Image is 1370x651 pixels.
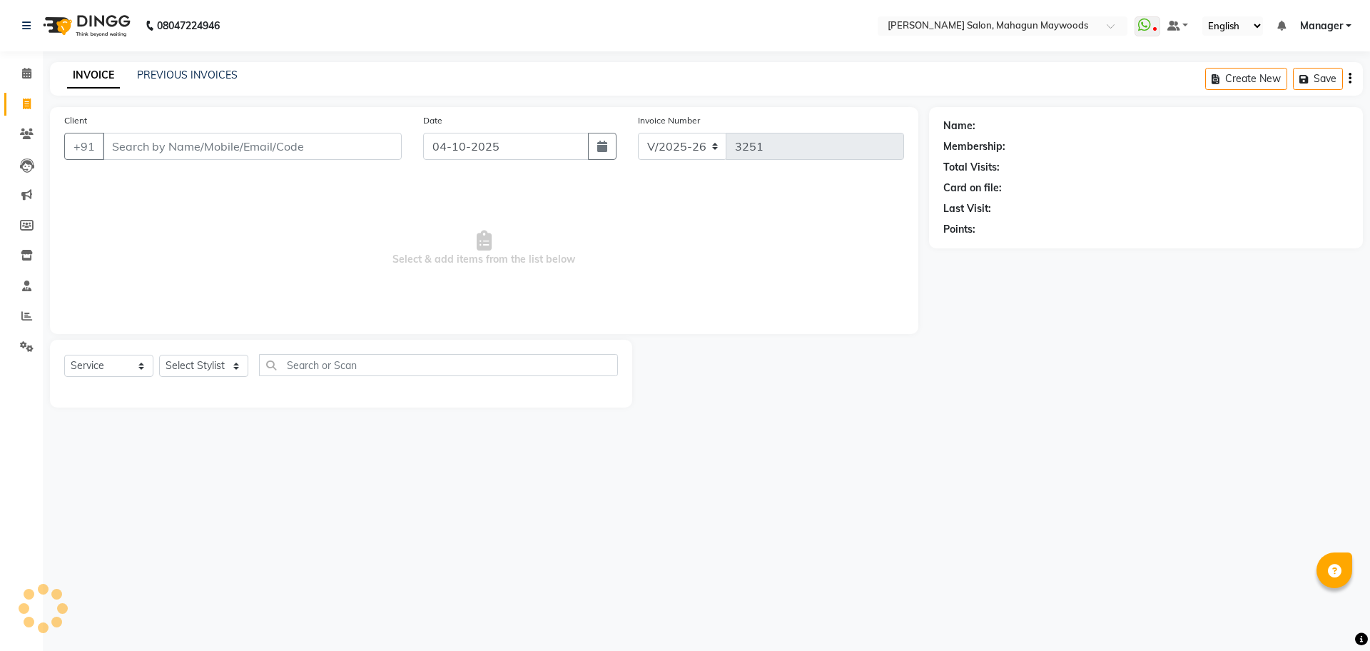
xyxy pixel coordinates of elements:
[1300,19,1343,34] span: Manager
[64,177,904,320] span: Select & add items from the list below
[943,160,1000,175] div: Total Visits:
[943,139,1005,154] div: Membership:
[943,118,975,133] div: Name:
[67,63,120,89] a: INVOICE
[157,6,220,46] b: 08047224946
[638,114,700,127] label: Invoice Number
[1205,68,1287,90] button: Create New
[64,114,87,127] label: Client
[943,222,975,237] div: Points:
[423,114,442,127] label: Date
[137,69,238,81] a: PREVIOUS INVOICES
[64,133,104,160] button: +91
[943,181,1002,196] div: Card on file:
[943,201,991,216] div: Last Visit:
[1293,68,1343,90] button: Save
[36,6,134,46] img: logo
[103,133,402,160] input: Search by Name/Mobile/Email/Code
[259,354,618,376] input: Search or Scan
